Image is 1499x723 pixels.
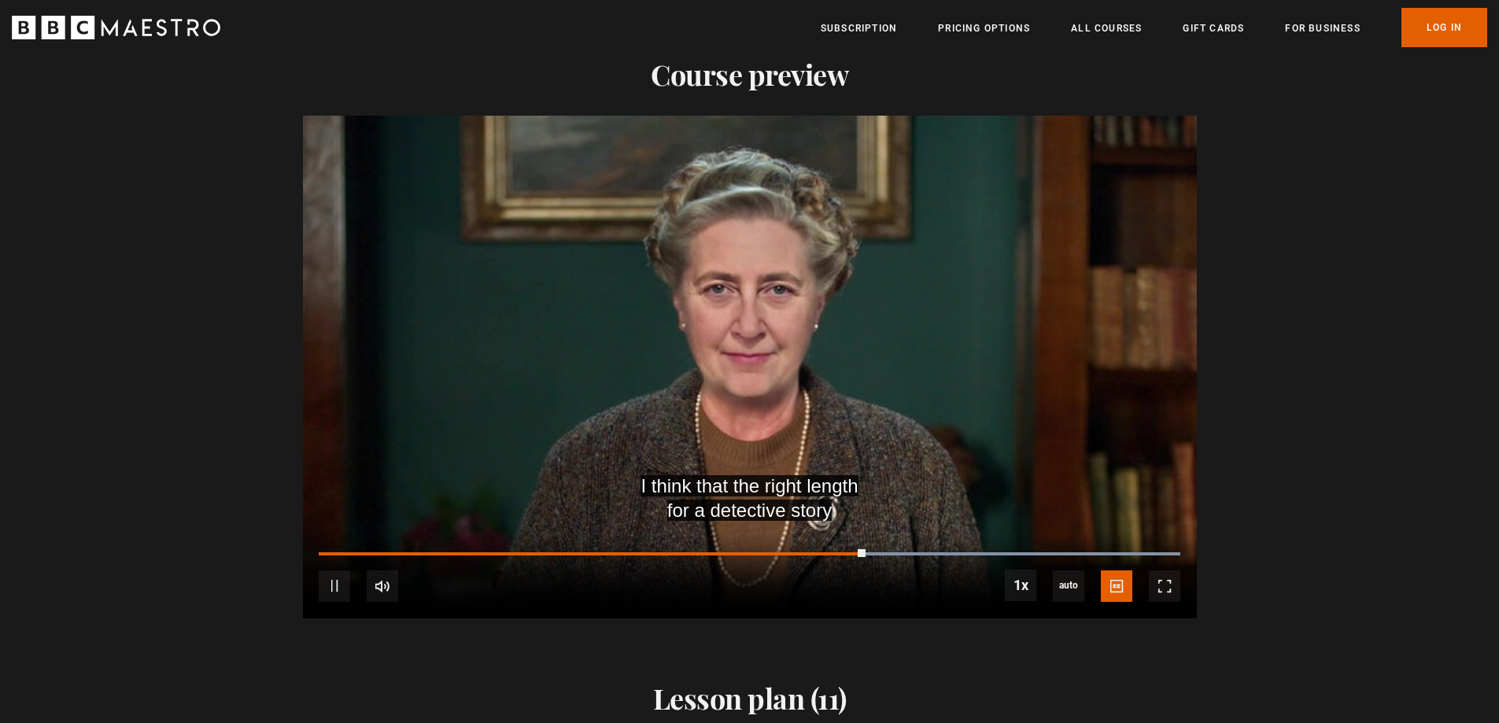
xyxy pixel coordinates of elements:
[303,116,1197,618] video-js: Video Player
[12,16,220,39] svg: BBC Maestro
[1183,20,1244,36] a: Gift Cards
[1053,570,1084,602] div: Current quality: 360p
[821,8,1487,47] nav: Primary
[367,570,398,602] button: Mute
[319,570,350,602] button: Pause
[1149,570,1180,602] button: Fullscreen
[821,20,897,36] a: Subscription
[1071,20,1142,36] a: All Courses
[1101,570,1132,602] button: Captions
[1053,570,1084,602] span: auto
[1285,20,1360,36] a: For business
[303,57,1197,90] h2: Course preview
[319,552,1180,555] div: Progress Bar
[445,681,1054,714] h2: Lesson plan (11)
[1005,570,1036,601] button: Playback Rate
[1401,8,1487,47] a: Log In
[938,20,1030,36] a: Pricing Options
